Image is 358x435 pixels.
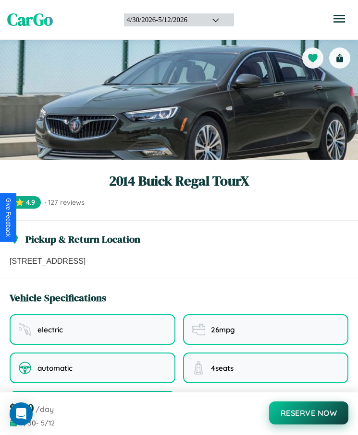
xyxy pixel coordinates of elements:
[20,419,55,427] span: 4 / 30 - 5 / 12
[36,404,54,414] span: /day
[45,198,85,207] span: · 127 reviews
[18,323,32,336] img: fuel type
[7,8,53,31] span: CarGo
[192,361,205,375] img: seating
[211,325,235,334] span: 26 mpg
[192,323,205,336] img: fuel efficiency
[10,171,348,190] h1: 2014 Buick Regal TourX
[211,364,234,373] span: 4 seats
[5,198,12,237] div: Give Feedback
[37,364,73,373] span: automatic
[10,256,348,267] p: [STREET_ADDRESS]
[37,325,63,334] span: electric
[10,402,33,425] div: Open Intercom Messenger
[269,401,349,424] button: Reserve Now
[126,16,200,24] div: 4 / 30 / 2026 - 5 / 12 / 2026
[10,291,106,305] h3: Vehicle Specifications
[10,400,34,416] span: $ 200
[25,232,140,246] h3: Pickup & Return Location
[10,196,41,209] span: ⭐ 4.9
